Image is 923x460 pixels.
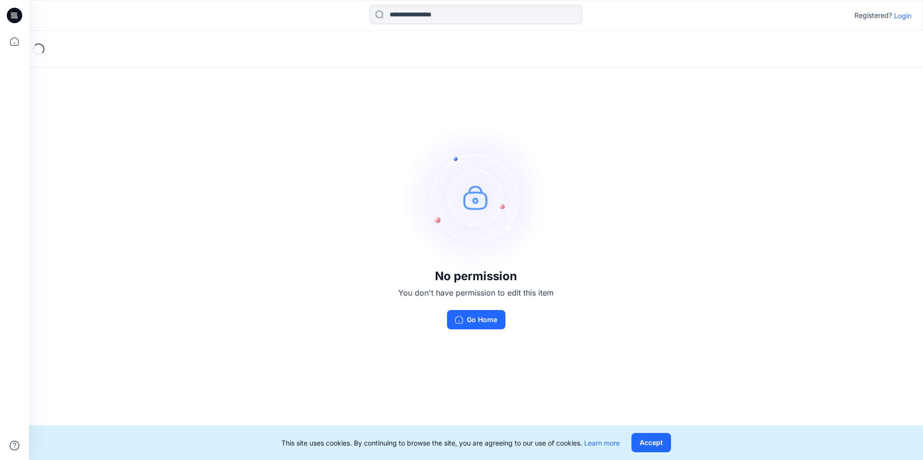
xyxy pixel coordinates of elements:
img: no-perm.svg [404,125,548,270]
p: Login [894,11,911,21]
p: This site uses cookies. By continuing to browse the site, you are agreeing to our use of cookies. [281,438,620,448]
h3: No permission [398,270,554,283]
p: You don't have permission to edit this item [398,287,554,298]
button: Accept [631,433,671,452]
p: Registered? [854,10,892,21]
button: Go Home [447,310,505,329]
a: Learn more [584,439,620,447]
